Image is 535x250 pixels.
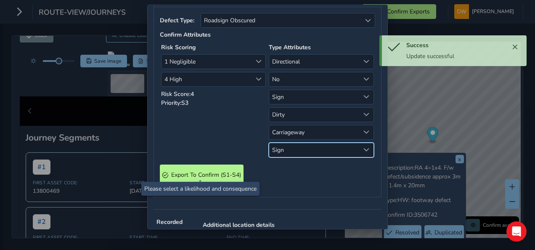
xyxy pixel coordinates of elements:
[406,52,509,60] div: Update successful
[201,13,361,27] span: Roadsign Obscured
[252,55,266,69] div: Consequence
[506,221,527,242] div: Open Intercom Messenger
[161,98,266,107] p: Priority: S3
[161,90,266,98] p: Risk Score: 4
[269,72,359,86] span: No
[269,55,359,69] span: Directional
[269,108,359,122] span: Dirty
[360,143,373,157] div: Select Roadsign type of issue
[509,41,521,53] button: Close
[360,125,373,139] div: Select Adjacent to
[203,221,376,229] strong: Additional location details
[360,55,373,69] div: Select Roadsign type
[269,125,359,139] span: Carriageway
[252,72,266,86] div: Likelihood
[406,41,429,49] span: Success
[360,72,373,86] div: Select Roadsign Illuminated
[269,90,359,104] span: Sign
[161,43,196,51] strong: Risk Scoring
[269,43,311,51] strong: Type Attributes
[160,16,198,24] strong: Defect Type:
[162,55,252,69] span: 1 Negligible
[361,13,375,27] div: Select a type
[154,7,381,197] div: Collapse
[269,143,359,157] span: Sign
[162,72,252,86] span: 4 High
[160,31,211,39] strong: Confirm Attributes
[160,165,244,185] button: Export To Confirm (S1-S4)
[360,108,373,122] div: Select Roadsign state
[360,90,373,104] div: Select Roadsign component affected
[156,218,191,226] strong: Recorded
[171,171,241,179] span: Export To Confirm (S1-S4)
